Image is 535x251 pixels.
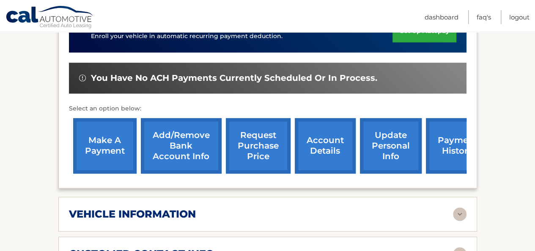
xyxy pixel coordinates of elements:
a: Logout [509,10,530,24]
a: FAQ's [477,10,491,24]
span: You have no ACH payments currently scheduled or in process. [91,73,377,83]
a: Cal Automotive [5,6,94,30]
img: alert-white.svg [79,74,86,81]
a: Add/Remove bank account info [141,118,222,174]
a: account details [295,118,356,174]
img: accordion-rest.svg [453,207,466,221]
h2: vehicle information [69,208,196,221]
a: update personal info [360,118,422,174]
p: Select an option below: [69,104,466,114]
p: Enroll your vehicle in automatic recurring payment deduction. [91,32,393,41]
a: make a payment [73,118,137,174]
a: request purchase price [226,118,291,174]
a: Dashboard [425,10,458,24]
a: payment history [426,118,489,174]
